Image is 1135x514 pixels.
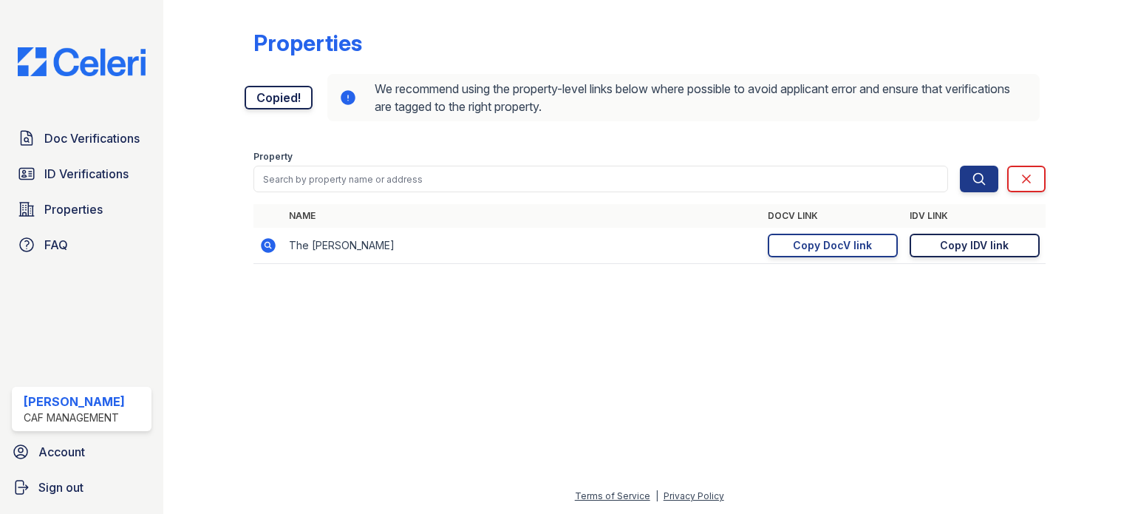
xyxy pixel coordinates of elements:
[768,234,898,257] a: Copy DocV link
[283,228,762,264] td: The [PERSON_NAME]
[12,230,151,260] a: FAQ
[762,204,904,228] th: DocV Link
[910,234,1040,257] a: Copy IDV link
[283,204,762,228] th: Name
[12,124,151,153] a: Doc Verifications
[655,490,658,501] div: |
[253,151,293,163] label: Property
[12,195,151,224] a: Properties
[327,74,1040,121] div: We recommend using the property-level links below where possible to avoid applicant error and ens...
[6,437,157,467] a: Account
[253,166,948,192] input: Search by property name or address
[44,165,129,183] span: ID Verifications
[904,204,1046,228] th: IDV Link
[44,129,140,147] span: Doc Verifications
[12,159,151,189] a: ID Verifications
[245,86,313,109] a: Copied!
[793,238,872,253] div: Copy DocV link
[6,47,157,76] img: CE_Logo_Blue-a8612792a0a2168367f1c8372b55b34899dd931a85d93a1a3d3e32e68fde9ad4.png
[38,479,83,496] span: Sign out
[24,410,125,425] div: CAF Management
[44,200,103,218] span: Properties
[44,236,68,254] span: FAQ
[940,238,1009,253] div: Copy IDV link
[575,490,650,501] a: Terms of Service
[6,473,157,502] a: Sign out
[38,443,85,461] span: Account
[664,490,724,501] a: Privacy Policy
[253,30,362,56] div: Properties
[24,393,125,410] div: [PERSON_NAME]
